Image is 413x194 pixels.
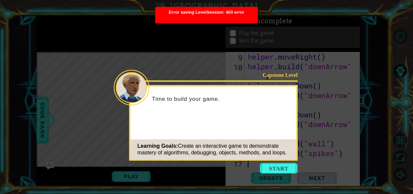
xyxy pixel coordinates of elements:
span: Error saving LevelSession: 403 error [159,10,254,68]
div: Capstone Level [255,72,298,79]
p: Time to build your game. [152,95,292,102]
button: Start [260,163,298,174]
span: Create an interactive game to demonstrate mastery of algorithms, debugging, objects, methods, and... [137,143,287,155]
span: Learning Goals: [137,143,178,149]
